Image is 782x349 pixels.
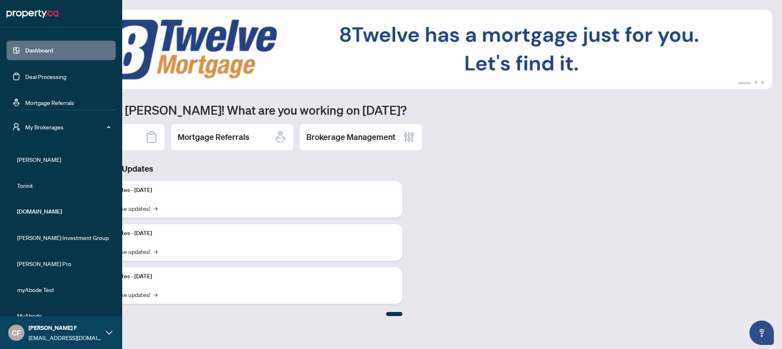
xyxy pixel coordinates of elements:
[7,7,58,20] img: logo
[306,131,395,143] h2: Brokerage Management
[12,123,20,131] span: user-switch
[178,131,249,143] h2: Mortgage Referrals
[86,229,396,238] p: Platform Updates - [DATE]
[42,10,772,89] img: Slide 0
[17,285,110,294] span: myAbode Test
[17,259,110,268] span: [PERSON_NAME] Pro
[29,323,102,332] span: [PERSON_NAME] F
[749,321,774,345] button: Open asap
[154,290,158,299] span: →
[42,102,772,118] h1: Welcome back [PERSON_NAME]! What are you working on [DATE]?
[154,204,158,213] span: →
[17,181,110,190] span: Torinit
[25,122,110,131] span: My Brokerages
[754,81,758,84] button: 2
[12,327,21,338] span: CF
[25,73,66,80] a: Deal Processing
[42,163,402,174] h3: Brokerage & Industry Updates
[25,99,74,106] a: Mortgage Referrals
[738,81,751,84] button: 1
[17,155,110,164] span: [PERSON_NAME]
[17,207,110,216] span: [DOMAIN_NAME]
[761,81,764,84] button: 3
[17,233,110,242] span: [PERSON_NAME] Investment Group
[29,333,102,342] span: [EMAIL_ADDRESS][DOMAIN_NAME]
[154,247,158,256] span: →
[86,186,396,195] p: Platform Updates - [DATE]
[25,47,53,54] a: Dashboard
[17,311,110,320] span: MyAbode
[86,272,396,281] p: Platform Updates - [DATE]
